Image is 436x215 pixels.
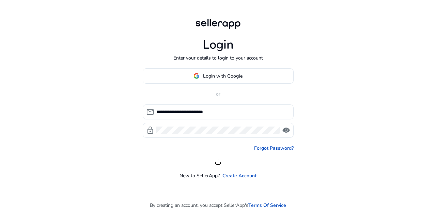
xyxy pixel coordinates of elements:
[193,73,200,79] img: google-logo.svg
[143,90,294,98] p: or
[282,126,290,134] span: visibility
[143,68,294,84] button: Login with Google
[146,108,154,116] span: mail
[254,145,294,152] a: Forgot Password?
[180,172,220,179] p: New to SellerApp?
[146,126,154,134] span: lock
[203,72,243,80] span: Login with Google
[248,202,286,209] a: Terms Of Service
[173,54,263,62] p: Enter your details to login to your account
[222,172,256,179] a: Create Account
[203,37,234,52] h1: Login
